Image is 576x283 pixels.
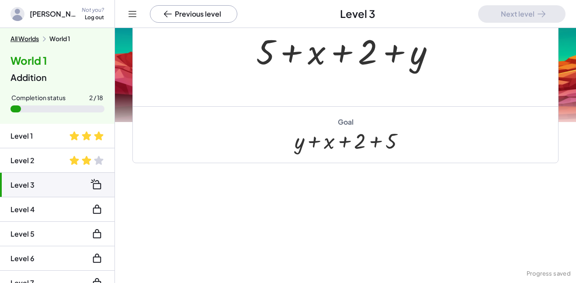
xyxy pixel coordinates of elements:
[527,269,571,278] span: Progress saved
[10,229,35,239] div: Level 5
[340,7,375,21] span: Level 3
[49,35,70,43] div: World 1
[11,94,66,102] div: Completion status
[10,131,33,141] div: Level 1
[85,14,104,21] div: Log out
[10,253,35,264] div: Level 6
[478,5,566,23] button: Next level
[30,9,76,19] span: [PERSON_NAME]
[89,94,103,102] div: 2 / 18
[338,117,354,127] div: Goal
[10,155,35,166] div: Level 2
[10,35,39,43] button: All Worlds
[10,180,35,190] div: Level 3
[82,7,104,14] div: Not you?
[150,5,237,23] button: Previous level
[10,204,35,215] div: Level 4
[10,53,104,68] h4: World 1
[10,71,104,84] div: Addition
